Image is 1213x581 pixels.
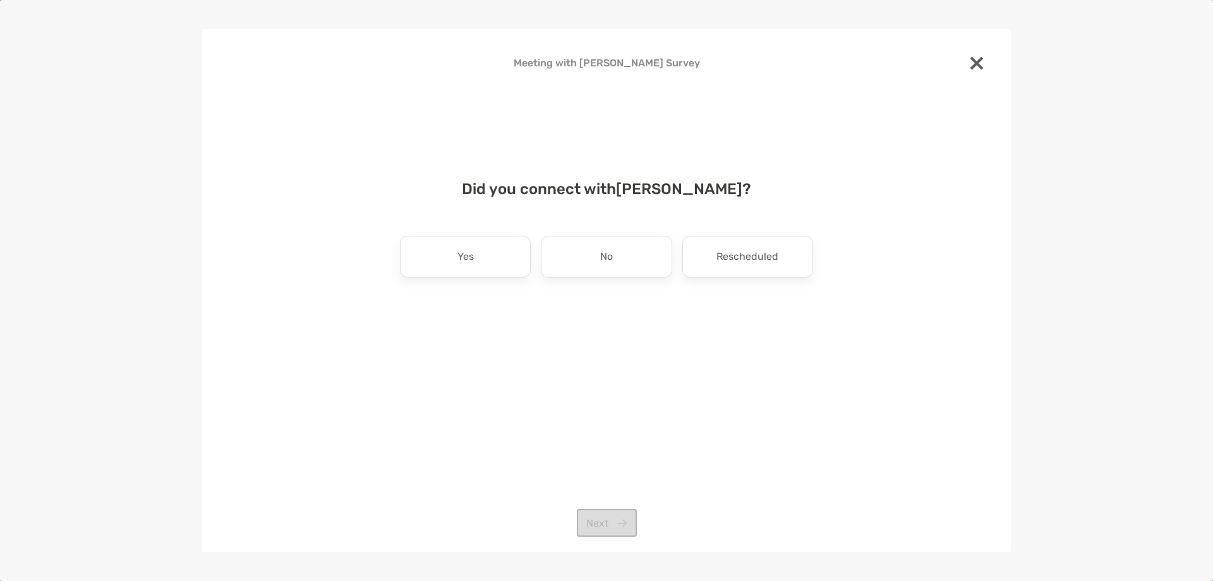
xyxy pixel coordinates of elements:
[600,247,613,267] p: No
[222,57,991,69] h4: Meeting with [PERSON_NAME] Survey
[716,247,778,267] p: Rescheduled
[457,247,474,267] p: Yes
[970,57,983,70] img: close modal
[222,180,991,198] h4: Did you connect with [PERSON_NAME] ?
